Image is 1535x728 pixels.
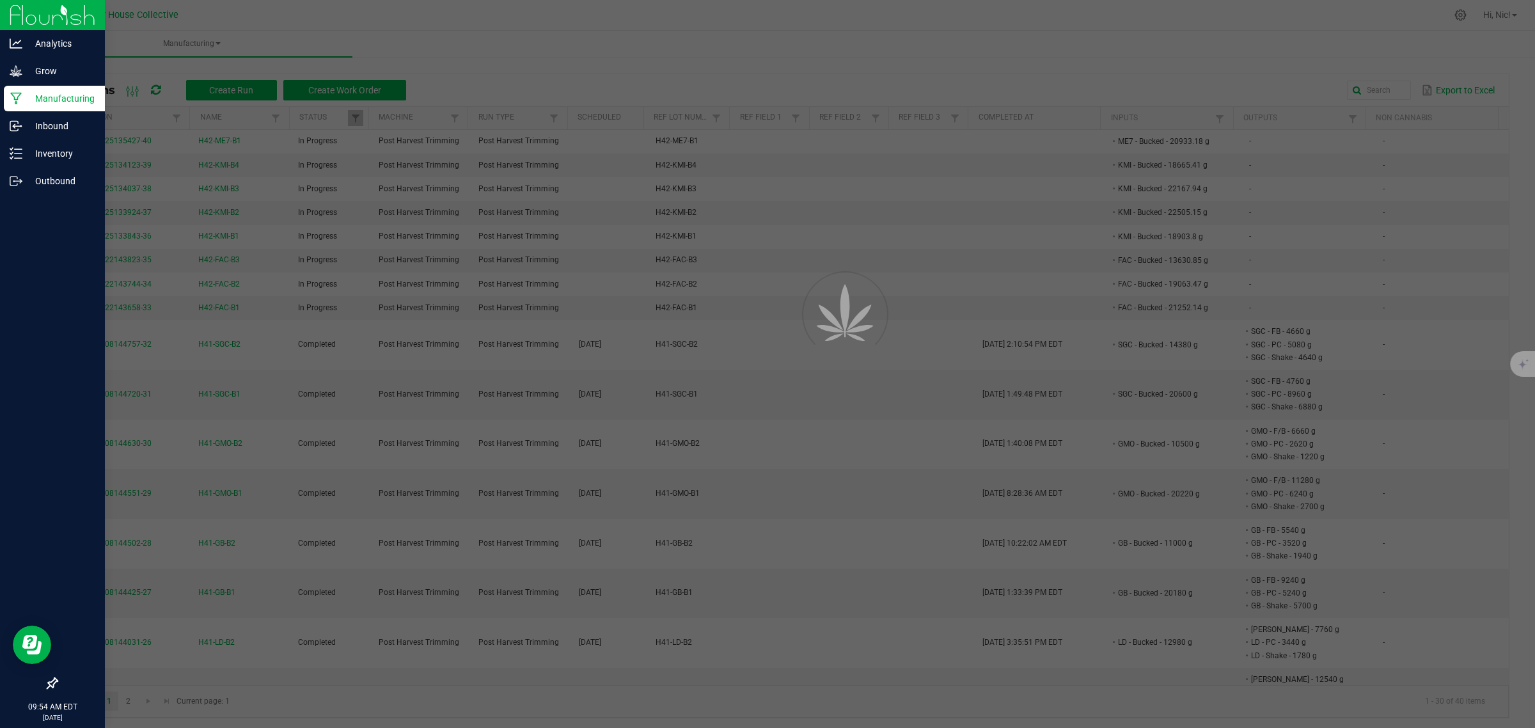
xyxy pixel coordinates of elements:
p: Analytics [22,36,99,51]
p: [DATE] [6,713,99,722]
inline-svg: Analytics [10,37,22,50]
iframe: Resource center [13,626,51,664]
p: 09:54 AM EDT [6,701,99,713]
inline-svg: Grow [10,65,22,77]
inline-svg: Manufacturing [10,92,22,105]
p: Grow [22,63,99,79]
p: Inventory [22,146,99,161]
inline-svg: Inbound [10,120,22,132]
inline-svg: Outbound [10,175,22,187]
p: Outbound [22,173,99,189]
inline-svg: Inventory [10,147,22,160]
p: Manufacturing [22,91,99,106]
p: Inbound [22,118,99,134]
